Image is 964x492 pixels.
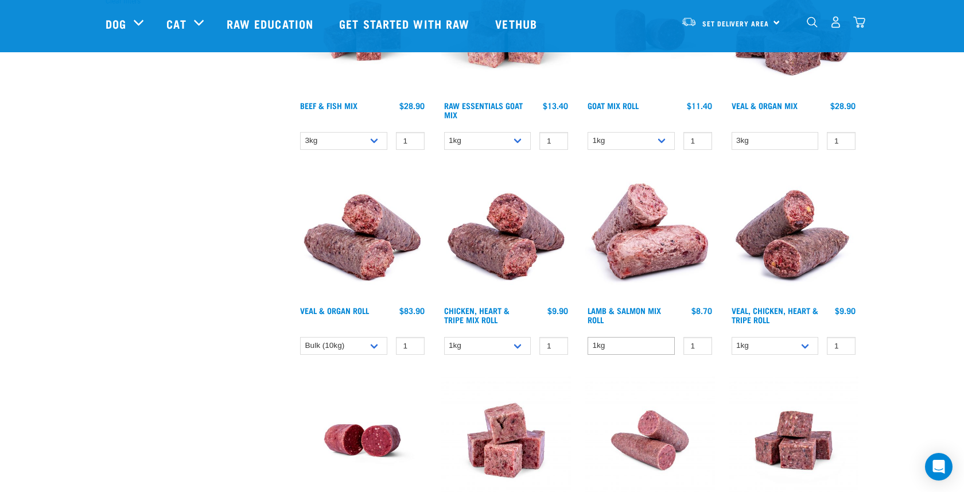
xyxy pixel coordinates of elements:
[925,453,953,481] div: Open Intercom Messenger
[399,101,425,110] div: $28.90
[807,17,818,28] img: home-icon-1@2x.png
[683,337,712,355] input: 1
[547,306,568,315] div: $9.90
[827,337,856,355] input: 1
[830,101,856,110] div: $28.90
[588,103,639,107] a: Goat Mix Roll
[702,21,769,25] span: Set Delivery Area
[835,306,856,315] div: $9.90
[539,132,568,150] input: 1
[441,171,572,301] img: Chicken Heart Tripe Roll 01
[444,308,510,321] a: Chicken, Heart & Tripe Mix Roll
[539,337,568,355] input: 1
[444,103,523,117] a: Raw Essentials Goat Mix
[729,171,859,301] img: 1263 Chicken Organ Roll 02
[215,1,328,47] a: Raw Education
[297,171,427,301] img: Veal Organ Mix Roll 01
[681,17,697,27] img: van-moving.png
[588,308,661,321] a: Lamb & Salmon Mix Roll
[396,132,425,150] input: 1
[166,15,186,32] a: Cat
[484,1,551,47] a: Vethub
[827,132,856,150] input: 1
[732,308,818,321] a: Veal, Chicken, Heart & Tripe Roll
[585,171,715,301] img: 1261 Lamb Salmon Roll 01
[543,101,568,110] div: $13.40
[300,103,357,107] a: Beef & Fish Mix
[396,337,425,355] input: 1
[687,101,712,110] div: $11.40
[328,1,484,47] a: Get started with Raw
[732,103,798,107] a: Veal & Organ Mix
[106,15,126,32] a: Dog
[300,308,369,312] a: Veal & Organ Roll
[830,16,842,28] img: user.png
[683,132,712,150] input: 1
[691,306,712,315] div: $8.70
[853,16,865,28] img: home-icon@2x.png
[399,306,425,315] div: $83.90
